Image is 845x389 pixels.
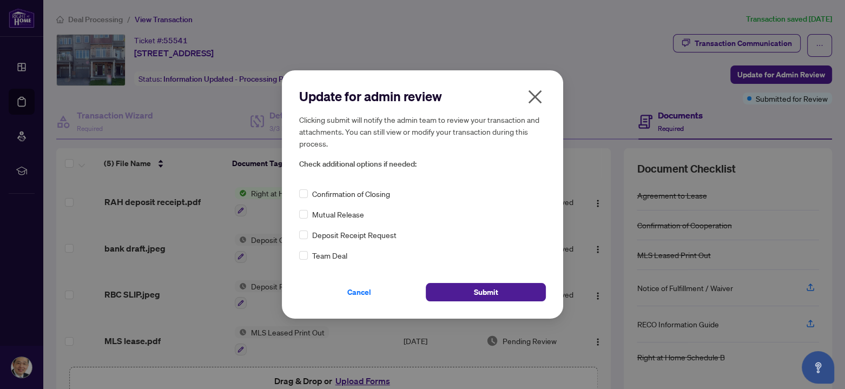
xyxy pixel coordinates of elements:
[426,283,546,301] button: Submit
[299,88,546,105] h2: Update for admin review
[299,158,546,170] span: Check additional options if needed:
[299,283,419,301] button: Cancel
[474,283,498,301] span: Submit
[526,88,544,106] span: close
[312,249,347,261] span: Team Deal
[347,283,371,301] span: Cancel
[312,208,364,220] span: Mutual Release
[312,229,397,241] span: Deposit Receipt Request
[802,351,834,384] button: Open asap
[299,114,546,149] h5: Clicking submit will notify the admin team to review your transaction and attachments. You can st...
[312,188,390,200] span: Confirmation of Closing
